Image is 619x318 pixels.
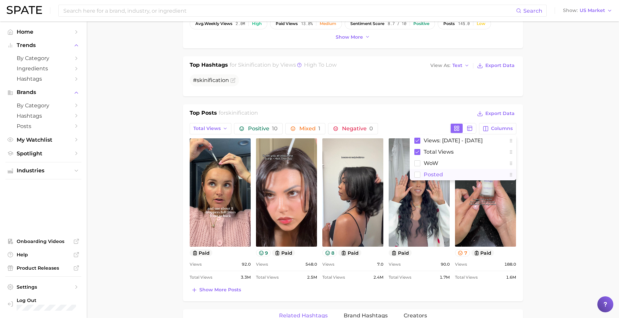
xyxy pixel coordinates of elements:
[190,123,232,134] button: Total Views
[475,109,516,118] button: Export Data
[523,8,542,14] span: Search
[17,284,70,290] span: Settings
[5,295,81,313] a: Log out. Currently logged in with e-mail lerae.matz@unilever.com.
[5,100,81,111] a: by Category
[430,64,450,67] span: View As
[190,260,202,268] span: Views
[301,21,313,26] span: 13.8%
[307,273,317,281] span: 2.5m
[17,252,70,258] span: Help
[443,21,455,26] span: posts
[195,21,232,26] span: weekly views
[342,126,373,131] span: Negative
[424,138,483,143] span: Views: [DATE] - [DATE]
[455,260,467,268] span: Views
[438,18,491,29] button: posts145.0Low
[345,18,435,29] button: sentiment score8.7 / 10Positive
[441,260,450,268] span: 90.0
[440,273,450,281] span: 1.7m
[424,160,438,166] span: WoW
[5,250,81,260] a: Help
[226,110,258,116] span: skinification
[241,273,251,281] span: 3.3m
[338,249,361,256] button: paid
[318,125,320,132] span: 1
[305,260,317,268] span: 548.0
[17,113,70,119] span: Hashtags
[5,27,81,37] a: Home
[17,137,70,143] span: My Watchlist
[5,40,81,50] button: Trends
[477,21,485,26] div: Low
[389,273,411,281] span: Total Views
[475,61,516,70] button: Export Data
[7,6,42,14] img: SPATE
[479,123,516,134] button: Columns
[5,282,81,292] a: Settings
[17,76,70,82] span: Hashtags
[17,42,70,48] span: Trends
[413,21,429,26] div: Positive
[199,287,241,293] span: Show more posts
[485,111,515,116] span: Export Data
[580,9,605,12] span: US Market
[5,74,81,84] a: Hashtags
[389,249,412,256] button: paid
[190,18,267,29] button: avg.weekly views2.0mHigh
[17,102,70,109] span: by Category
[219,109,258,119] h2: for
[17,123,70,129] span: Posts
[272,125,278,132] span: 10
[197,77,229,83] span: skinification
[455,249,470,256] button: 7
[455,273,478,281] span: Total Views
[195,21,204,26] abbr: average
[299,126,320,131] span: Mixed
[388,21,406,26] span: 8.7 / 10
[276,21,298,26] span: paid views
[304,62,337,68] span: high to low
[563,9,578,12] span: Show
[377,260,383,268] span: 7.0
[471,249,494,256] button: paid
[336,34,363,40] span: Show more
[506,273,516,281] span: 1.6m
[248,126,278,131] span: Positive
[350,21,384,26] span: sentiment score
[256,273,279,281] span: Total Views
[190,61,228,70] h1: Top Hashtags
[190,109,217,119] h1: Top Posts
[5,87,81,97] button: Brands
[485,63,515,68] span: Export Data
[5,135,81,145] a: My Watchlist
[252,21,262,26] div: High
[272,249,295,256] button: paid
[5,111,81,121] a: Hashtags
[410,135,516,180] div: Columns
[17,150,70,157] span: Spotlight
[322,249,337,256] button: 8
[17,297,76,303] span: Log Out
[504,260,516,268] span: 188.0
[5,148,81,159] a: Spotlight
[424,172,443,177] span: Posted
[424,149,454,155] span: Total Views
[5,263,81,273] a: Product Releases
[320,21,336,26] div: Medium
[5,236,81,246] a: Onboarding Videos
[389,260,401,268] span: Views
[63,5,516,16] input: Search here for a brand, industry, or ingredient
[458,21,470,26] span: 145.0
[322,273,345,281] span: Total Views
[5,53,81,63] a: by Category
[190,249,213,256] button: paid
[561,6,614,15] button: ShowUS Market
[17,238,70,244] span: Onboarding Videos
[429,61,471,70] button: View AsText
[17,55,70,61] span: by Category
[190,285,243,295] button: Show more posts
[491,126,513,131] span: Columns
[193,77,229,83] span: #
[242,260,251,268] span: 92.0
[17,265,70,271] span: Product Releases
